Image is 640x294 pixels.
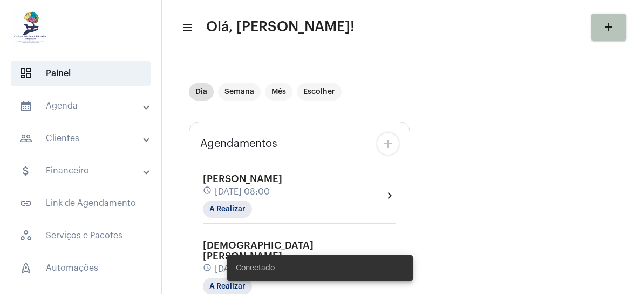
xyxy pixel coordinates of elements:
[19,229,32,242] span: sidenav icon
[203,174,282,184] span: [PERSON_NAME]
[11,255,151,281] span: Automações
[6,93,161,119] mat-expansion-panel-header: sidenav iconAgenda
[382,137,394,150] mat-icon: add
[203,201,252,218] mat-chip: A Realizar
[11,61,151,86] span: Painel
[19,164,32,177] mat-icon: sidenav icon
[19,262,32,275] span: sidenav icon
[218,83,261,101] mat-chip: Semana
[203,186,213,198] mat-icon: schedule
[19,197,32,210] mat-icon: sidenav icon
[19,164,144,177] mat-panel-title: Financeiro
[19,132,32,145] mat-icon: sidenav icon
[265,83,292,101] mat-chip: Mês
[215,187,270,197] span: [DATE] 08:00
[297,83,342,101] mat-chip: Escolher
[19,99,144,112] mat-panel-title: Agenda
[200,138,277,150] span: Agendamentos
[236,263,275,273] span: Conectado
[19,132,144,145] mat-panel-title: Clientes
[19,67,32,80] span: sidenav icon
[11,223,151,249] span: Serviços e Pacotes
[6,158,161,184] mat-expansion-panel-header: sidenav iconFinanceiro
[203,263,213,275] mat-icon: schedule
[11,190,151,216] span: Link de Agendamento
[9,5,52,49] img: 1ff2c318-fc1c-5a1d-e477-3330f4c7d1ae.jpg
[602,21,615,34] mat-icon: add
[203,240,314,261] span: [DEMOGRAPHIC_DATA] [PERSON_NAME]
[206,18,355,36] span: Olá, [PERSON_NAME]!
[19,99,32,112] mat-icon: sidenav icon
[181,21,192,34] mat-icon: sidenav icon
[6,125,161,151] mat-expansion-panel-header: sidenav iconClientes
[189,83,214,101] mat-chip: Dia
[383,189,396,202] mat-icon: chevron_right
